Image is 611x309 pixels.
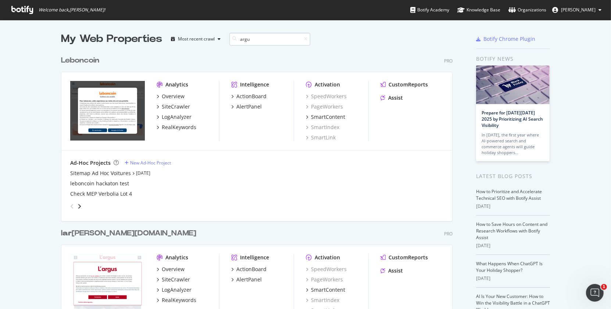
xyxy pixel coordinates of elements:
div: Analytics [165,254,188,261]
div: RealKeywords [162,296,196,304]
div: Overview [162,93,185,100]
a: How to Prioritize and Accelerate Technical SEO with Botify Assist [476,188,542,201]
div: l [PERSON_NAME][DOMAIN_NAME] [61,228,196,239]
a: SiteCrawler [157,103,190,110]
a: LogAnalyzer [157,286,192,294]
a: Botify Chrome Plugin [476,35,535,43]
a: What Happens When ChatGPT Is Your Holiday Shopper? [476,260,543,273]
div: Botify Chrome Plugin [483,35,535,43]
a: Assist [380,267,403,274]
div: Analytics [165,81,188,88]
a: lar[PERSON_NAME][DOMAIN_NAME] [61,228,199,239]
div: RealKeywords [162,124,196,131]
a: SpeedWorkers [306,93,347,100]
a: AlertPanel [231,103,262,110]
div: CustomReports [389,254,428,261]
a: RealKeywords [157,124,196,131]
a: LogAnalyzer [157,113,192,121]
a: Prepare for [DATE][DATE] 2025 by Prioritizing AI Search Visibility [482,110,543,128]
a: ActionBoard [231,266,267,273]
a: SmartContent [306,113,345,121]
a: Overview [157,93,185,100]
a: SiteCrawler [157,276,190,283]
span: 1 [601,284,607,290]
div: Most recent crawl [178,37,215,41]
img: leboncoin.fr [70,81,145,141]
div: angle-right [77,203,82,210]
a: PageWorkers [306,276,343,283]
div: Intelligence [240,81,269,88]
a: Sitemap Ad Hoc Voitures [70,170,131,177]
div: Knowledge Base [457,6,500,14]
div: Organizations [508,6,546,14]
div: New Ad-Hoc Project [130,160,171,166]
div: Activation [315,81,340,88]
div: [DATE] [476,242,550,249]
a: leboncoin hackaton test [70,180,129,187]
div: Assist [388,94,403,102]
a: PageWorkers [306,103,343,110]
div: SiteCrawler [162,276,190,283]
a: Leboncoin [61,55,102,66]
img: Prepare for Black Friday 2025 by Prioritizing AI Search Visibility [476,65,550,104]
a: RealKeywords [157,296,196,304]
a: ActionBoard [231,93,267,100]
div: Botify news [476,55,550,63]
div: Activation [315,254,340,261]
div: CustomReports [389,81,428,88]
div: Pro [444,58,453,64]
a: AlertPanel [231,276,262,283]
a: SmartIndex [306,124,339,131]
div: Intelligence [240,254,269,261]
button: Most recent crawl [168,33,224,45]
div: SmartContent [311,286,345,294]
a: Check MEP Verbolia Lot 4 [70,190,132,198]
div: AlertPanel [236,276,262,283]
div: [DATE] [476,203,550,210]
a: Assist [380,94,403,102]
a: Overview [157,266,185,273]
div: Leboncoin [61,55,99,66]
a: SmartLink [306,134,336,141]
div: ActionBoard [236,93,267,100]
div: In [DATE], the first year where AI-powered search and commerce agents will guide holiday shoppers… [482,132,544,156]
a: [DATE] [136,170,150,176]
div: angle-left [67,200,77,212]
input: Search [229,33,310,46]
div: SiteCrawler [162,103,190,110]
a: SmartIndex [306,296,339,304]
button: [PERSON_NAME] [546,4,607,16]
iframe: Intercom live chat [586,284,604,302]
a: New Ad-Hoc Project [125,160,171,166]
div: Assist [388,267,403,274]
div: Ad-Hoc Projects [70,159,111,167]
div: [DATE] [476,275,550,282]
div: LogAnalyzer [162,286,192,294]
div: Overview [162,266,185,273]
div: ActionBoard [236,266,267,273]
a: CustomReports [380,81,428,88]
div: AlertPanel [236,103,262,110]
a: SpeedWorkers [306,266,347,273]
div: Botify Academy [410,6,449,14]
a: How to Save Hours on Content and Research Workflows with Botify Assist [476,221,547,241]
span: Welcome back, [PERSON_NAME] ! [39,7,105,13]
div: SmartContent [311,113,345,121]
a: SmartContent [306,286,345,294]
div: Pro [444,231,453,237]
a: CustomReports [380,254,428,261]
div: LogAnalyzer [162,113,192,121]
div: Latest Blog Posts [476,172,550,180]
div: My Web Properties [61,32,162,46]
span: Sasso Philippe [561,7,596,13]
